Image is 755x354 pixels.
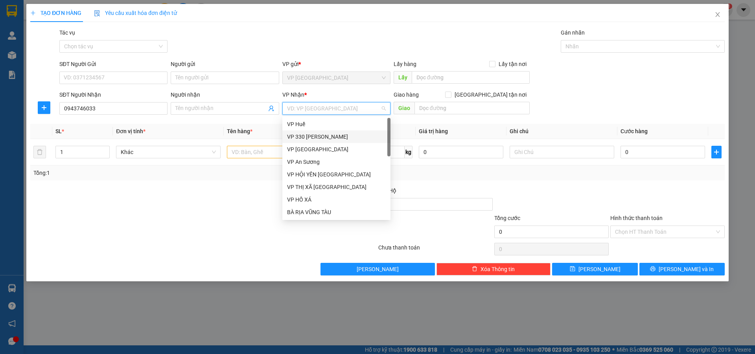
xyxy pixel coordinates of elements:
[33,146,46,158] button: delete
[171,90,279,99] div: Người nhận
[639,263,725,275] button: printer[PERSON_NAME] và In
[394,71,412,84] span: Lấy
[287,72,386,84] span: VP Đà Lạt
[94,10,100,17] img: icon
[116,128,145,134] span: Đơn vị tính
[552,263,637,275] button: save[PERSON_NAME]
[282,193,390,206] div: VP HỒ XÁ
[561,29,585,36] label: Gán nhãn
[394,92,419,98] span: Giao hàng
[287,145,386,154] div: VP [GEOGRAPHIC_DATA]
[506,124,617,139] th: Ghi chú
[711,146,722,158] button: plus
[227,128,252,134] span: Tên hàng
[419,146,503,158] input: 0
[287,170,386,179] div: VP HỘI YÊN [GEOGRAPHIC_DATA]
[287,195,386,204] div: VP HỒ XÁ
[436,263,551,275] button: deleteXóa Thông tin
[578,265,621,273] span: [PERSON_NAME]
[59,29,75,36] label: Tác vụ
[268,105,274,112] span: user-add
[30,10,36,16] span: plus
[282,206,390,218] div: BÀ RỊA VŨNG TÀU
[121,146,216,158] span: Khác
[621,128,648,134] span: Cước hàng
[55,128,62,134] span: SL
[405,146,412,158] span: kg
[494,215,520,221] span: Tổng cước
[282,60,390,68] div: VP gửi
[30,10,81,16] span: TẠO ĐƠN HÀNG
[287,158,386,166] div: VP An Sương
[287,132,386,141] div: VP 330 [PERSON_NAME]
[287,120,386,128] div: VP Huế
[412,71,530,84] input: Dọc đường
[451,90,530,99] span: [GEOGRAPHIC_DATA] tận nơi
[712,149,721,155] span: plus
[320,263,435,275] button: [PERSON_NAME]
[510,146,614,158] input: Ghi Chú
[378,187,396,194] span: Thu Hộ
[94,10,177,16] span: Yêu cầu xuất hóa đơn điện tử
[357,265,399,273] span: [PERSON_NAME]
[282,118,390,130] div: VP Huế
[282,168,390,181] div: VP HỘI YÊN HẢI LĂNG
[33,169,291,177] div: Tổng: 1
[377,243,494,257] div: Chưa thanh toán
[287,183,386,191] div: VP THỊ XÃ [GEOGRAPHIC_DATA]
[38,105,50,111] span: plus
[282,181,390,193] div: VP THỊ XÃ QUẢNG TRỊ
[282,130,390,143] div: VP 330 Lê Duẫn
[394,102,414,114] span: Giao
[38,101,50,114] button: plus
[495,60,530,68] span: Lấy tận nơi
[59,60,168,68] div: SĐT Người Gửi
[287,208,386,216] div: BÀ RỊA VŨNG TÀU
[714,11,721,18] span: close
[419,128,448,134] span: Giá trị hàng
[472,266,477,272] span: delete
[227,146,331,158] input: VD: Bàn, Ghế
[171,60,279,68] div: Người gửi
[282,156,390,168] div: VP An Sương
[481,265,515,273] span: Xóa Thông tin
[394,61,416,67] span: Lấy hàng
[707,4,729,26] button: Close
[282,92,304,98] span: VP Nhận
[59,90,168,99] div: SĐT Người Nhận
[610,215,663,221] label: Hình thức thanh toán
[570,266,575,272] span: save
[650,266,656,272] span: printer
[414,102,530,114] input: Dọc đường
[659,265,714,273] span: [PERSON_NAME] và In
[282,143,390,156] div: VP Đà Lạt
